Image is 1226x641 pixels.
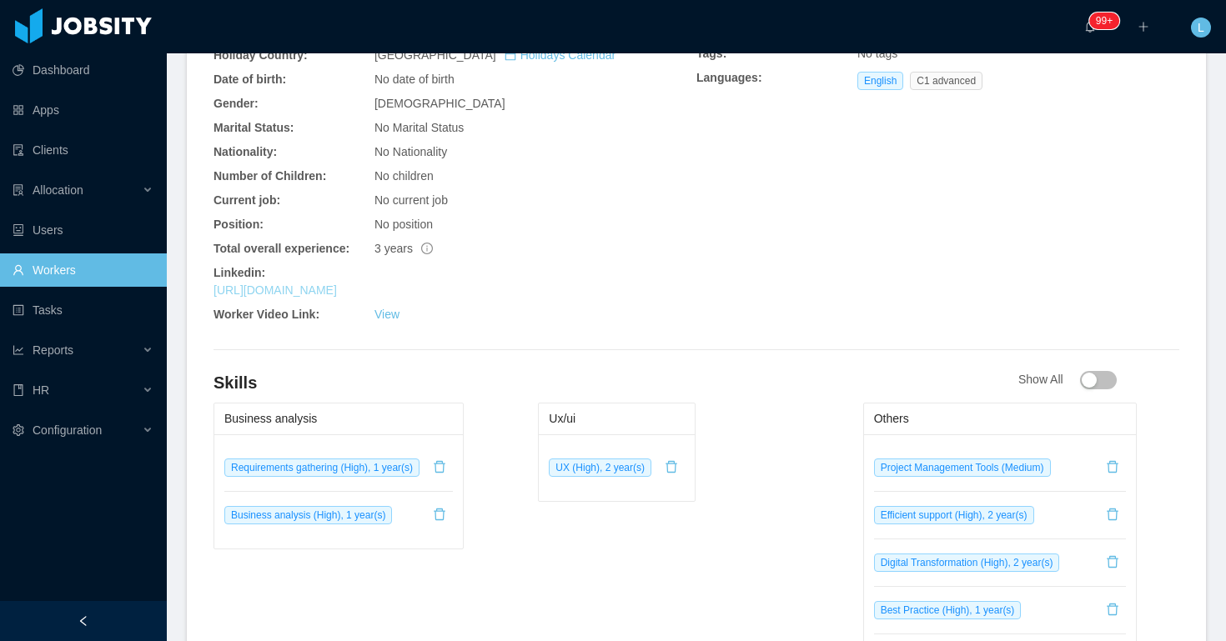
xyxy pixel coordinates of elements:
b: Date of birth: [214,73,286,86]
sup: 2158 [1089,13,1119,29]
b: Linkedin: [214,266,265,279]
span: info-circle [421,243,433,254]
span: Requirements gathering (High), 1 year(s) [224,458,420,477]
a: icon: pie-chartDashboard [13,53,153,87]
a: icon: profileTasks [13,293,153,327]
span: [GEOGRAPHIC_DATA] [374,48,616,62]
button: icon: delete [1099,597,1126,623]
div: Business analysis [224,403,453,434]
i: icon: setting [13,424,24,436]
b: Languages: [696,71,762,84]
a: icon: userWorkers [13,253,153,287]
span: Reports [33,343,73,357]
span: 3 years [374,242,433,255]
span: Show All [1018,373,1117,386]
button: icon: delete [426,502,453,528]
b: Worker Video Link: [214,308,319,321]
b: Total overall experience: [214,242,349,255]
span: L [1198,18,1204,38]
span: English [857,72,903,90]
b: Nationality: [214,145,277,158]
span: No current job [374,193,448,207]
span: Digital Transformation (High), 2 year(s) [874,553,1060,572]
span: No date of birth [374,73,455,86]
span: UX (High), 2 year(s) [549,458,651,477]
div: Ux/ui [549,403,685,434]
span: [DEMOGRAPHIC_DATA] [374,97,505,110]
a: icon: appstoreApps [13,93,153,127]
a: icon: auditClients [13,133,153,167]
div: Others [874,403,1127,434]
span: HR [33,383,49,397]
span: No position [374,218,433,231]
i: icon: bell [1084,21,1096,33]
b: Tags: [696,47,726,60]
span: Efficient support (High), 2 year(s) [874,506,1034,524]
b: Number of Children: [214,169,326,183]
span: C1 advanced [910,72,982,90]
button: icon: delete [1099,502,1126,528]
button: icon: delete [1099,454,1126,481]
span: Allocation [33,183,83,197]
button: icon: delete [1099,549,1126,576]
i: icon: plus [1138,21,1149,33]
i: icon: calendar [505,49,516,61]
span: Business analysis (High), 1 year(s) [224,506,392,524]
a: icon: robotUsers [13,213,153,247]
a: View [374,308,399,321]
b: Position: [214,218,264,231]
span: No children [374,169,434,183]
span: Best Practice (High), 1 year(s) [874,601,1022,619]
span: Configuration [33,423,102,437]
div: No tags [857,45,1179,63]
b: Current job: [214,193,280,207]
button: icon: delete [426,454,453,481]
i: icon: solution [13,184,24,196]
a: [URL][DOMAIN_NAME] [214,283,337,297]
b: Gender: [214,97,259,110]
span: Project Management Tools (Medium) [874,458,1051,477]
i: icon: line-chart [13,344,24,356]
button: icon: delete [658,454,685,481]
i: icon: book [13,384,24,396]
b: Holiday Country: [214,48,308,62]
b: Marital Status: [214,121,294,134]
h4: Skills [214,371,1018,394]
span: No Marital Status [374,121,464,134]
span: No Nationality [374,145,447,158]
a: icon: calendarHolidays Calendar [505,48,616,62]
